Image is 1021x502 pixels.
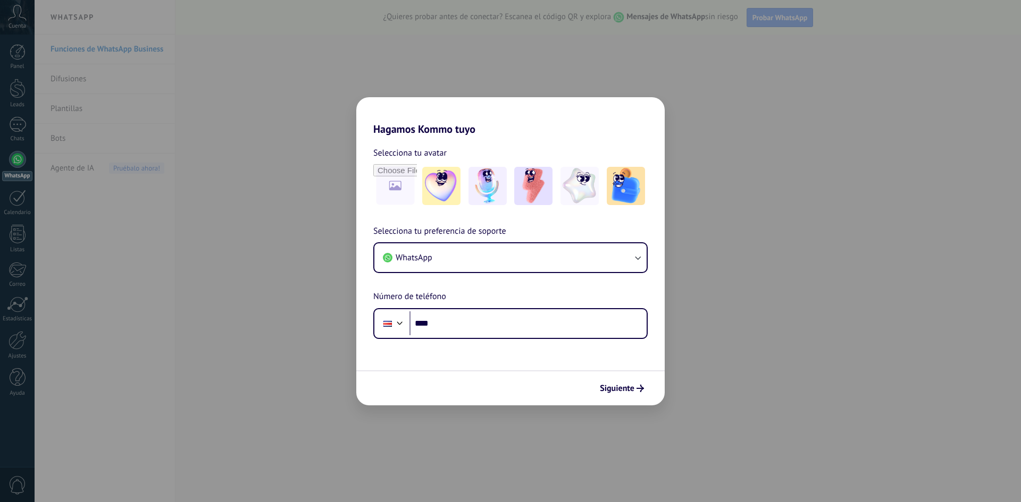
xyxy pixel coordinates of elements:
div: Costa Rica: + 506 [378,312,398,335]
button: WhatsApp [374,243,647,272]
span: Selecciona tu preferencia de soporte [373,225,506,239]
img: -5.jpeg [607,167,645,205]
span: Número de teléfono [373,290,446,304]
span: Selecciona tu avatar [373,146,447,160]
span: WhatsApp [396,252,432,263]
img: -2.jpeg [468,167,507,205]
img: -1.jpeg [422,167,461,205]
button: Siguiente [595,379,649,397]
img: -3.jpeg [514,167,553,205]
img: -4.jpeg [560,167,599,205]
span: Siguiente [600,385,634,392]
h2: Hagamos Kommo tuyo [356,97,665,135]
